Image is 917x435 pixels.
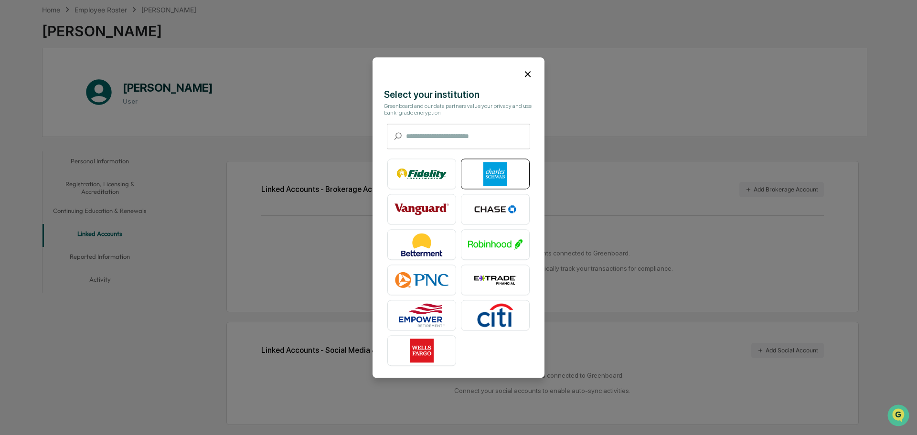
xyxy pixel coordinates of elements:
img: PNC [395,268,449,292]
img: Charles Schwab [468,162,522,186]
span: Data Lookup [19,138,60,148]
img: Betterment [395,233,449,256]
img: 1746055101610-c473b297-6a78-478c-a979-82029cc54cd1 [10,73,27,90]
button: Start new chat [162,76,174,87]
div: 🔎 [10,139,17,147]
div: Start new chat [32,73,157,83]
span: Preclearance [19,120,62,130]
img: Fidelity Investments [395,162,449,186]
img: Robinhood [468,233,522,256]
div: We're available if you need us! [32,83,121,90]
a: Powered byPylon [67,161,116,169]
div: 🖐️ [10,121,17,129]
div: Greenboard and our data partners value your privacy and use bank-grade encryption [384,103,533,116]
img: Vanguard [395,197,449,221]
span: Pylon [95,162,116,169]
div: 🗄️ [69,121,77,129]
p: How can we help? [10,20,174,35]
img: E*TRADE [468,268,522,292]
span: Attestations [79,120,118,130]
img: Empower Retirement [395,303,449,327]
a: 🖐️Preclearance [6,117,65,134]
a: 🗄️Attestations [65,117,122,134]
a: 🔎Data Lookup [6,135,64,152]
img: Wells Fargo [395,339,449,362]
iframe: Open customer support [886,403,912,429]
img: Chase [468,197,522,221]
img: Citibank [468,303,522,327]
div: Select your institution [384,89,533,100]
